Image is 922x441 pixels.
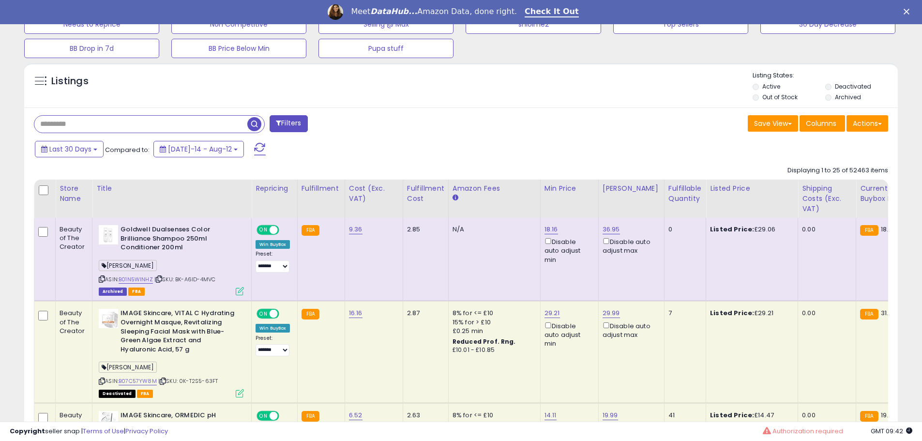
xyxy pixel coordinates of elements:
div: Beauty of The Creator [60,225,85,252]
div: Fulfillable Quantity [668,183,702,204]
label: Deactivated [835,82,871,91]
button: [DATE]-14 - Aug-12 [153,141,244,157]
div: Title [96,183,247,194]
div: Disable auto adjust min [544,320,591,349]
p: Listing States: [753,71,898,80]
span: Authorization required [772,426,843,436]
span: ON [257,412,270,420]
div: Beauty of The Creator [60,309,85,335]
b: Listed Price: [710,308,754,318]
div: Beauty of The Creator [60,411,85,438]
a: 19.99 [603,411,618,420]
div: 2.87 [407,309,441,318]
div: £29.21 [710,309,790,318]
span: OFF [278,226,293,234]
label: Active [762,82,780,91]
button: Save View [748,115,798,132]
div: £0.25 min [453,327,533,335]
button: BB Drop in 7d [24,39,159,58]
div: Min Price [544,183,594,194]
div: 41 [668,411,698,420]
div: 7 [668,309,698,318]
span: FBA [128,288,145,296]
span: | SKU: BK-A6ID-4MVC [154,275,215,283]
a: 14.11 [544,411,557,420]
a: 9.36 [349,225,363,234]
div: Win BuyBox [256,240,290,249]
img: 31Xyyt57E-L._SL40_.jpg [99,411,118,430]
div: Amazon Fees [453,183,536,194]
div: seller snap | | [10,427,168,436]
div: 2.85 [407,225,441,234]
div: Preset: [256,251,290,273]
b: Listed Price: [710,225,754,234]
span: 19.99 [881,411,896,420]
div: Disable auto adjust max [603,236,657,255]
a: 6.52 [349,411,363,420]
div: Store Name [60,183,88,204]
div: 15% for > £10 [453,318,533,327]
span: ON [257,226,270,234]
div: 8% for <= £10 [453,309,533,318]
span: Columns [806,119,836,128]
div: Current Buybox Price [860,183,910,204]
div: £29.06 [710,225,790,234]
div: 0.00 [802,411,848,420]
span: Listings that have been deleted from Seller Central [99,288,127,296]
div: £10.01 - £10.85 [453,346,533,354]
a: 29.21 [544,308,560,318]
a: B01N5WINHZ [119,275,153,284]
small: FBA [860,225,878,236]
button: Actions [846,115,888,132]
small: Amazon Fees. [453,194,458,202]
a: Terms of Use [83,426,124,436]
div: Shipping Costs (Exc. VAT) [802,183,852,214]
span: Compared to: [105,145,150,154]
small: FBA [860,411,878,422]
button: Filters [270,115,307,132]
div: Disable auto adjust min [544,236,591,264]
span: [PERSON_NAME] [99,362,157,373]
a: 29.99 [603,308,620,318]
i: DataHub... [370,7,417,16]
small: FBA [860,309,878,319]
span: OFF [278,310,293,318]
div: 0.00 [802,225,848,234]
div: Repricing [256,183,293,194]
span: All listings that are unavailable for purchase on Amazon for any reason other than out-of-stock [99,390,136,398]
div: Close [904,9,913,15]
label: Archived [835,93,861,101]
strong: Copyright [10,426,45,436]
span: Last 30 Days [49,144,91,154]
a: Privacy Policy [125,426,168,436]
a: Check It Out [525,7,579,17]
span: [PERSON_NAME] [99,260,157,271]
img: Profile image for Georgie [328,4,343,20]
div: 0.00 [802,309,848,318]
span: [DATE]-14 - Aug-12 [168,144,232,154]
button: Pupa stuff [318,39,453,58]
div: 8% for <= £10 [453,411,533,420]
div: 2.63 [407,411,441,420]
small: FBA [302,309,319,319]
div: 0 [668,225,698,234]
div: N/A [453,225,533,234]
span: 18.86 [881,225,896,234]
a: 16.16 [349,308,363,318]
div: £14.47 [710,411,790,420]
div: Preset: [256,335,290,357]
span: 31.99 [881,308,896,318]
div: Disable auto adjust max [603,320,657,339]
b: IMAGE Skincare, VITAL C Hydrating Overnight Masque, Revitalizing Sleeping Facial Mask with Blue-G... [121,309,238,356]
a: 18.16 [544,225,558,234]
div: Meet Amazon Data, done right. [351,7,517,16]
div: [PERSON_NAME] [603,183,660,194]
button: Last 30 Days [35,141,104,157]
div: ASIN: [99,225,244,294]
b: Goldwell Dualsenses Color Brilliance Shampoo 250ml Conditioner 200ml [121,225,238,255]
label: Out of Stock [762,93,798,101]
b: Reduced Prof. Rng. [453,337,516,346]
a: B07C57YW8M [119,377,157,385]
span: FBA [137,390,153,398]
img: 31WCg-1nv8L._SL40_.jpg [99,309,118,328]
